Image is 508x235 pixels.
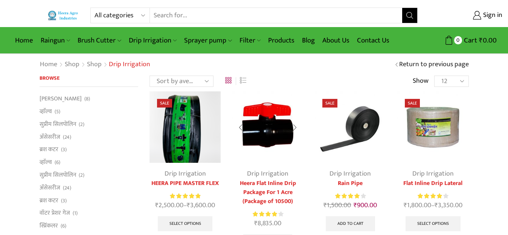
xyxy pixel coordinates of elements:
[335,192,366,200] div: Rated 4.13 out of 5
[413,76,429,86] span: Show
[397,91,468,162] img: Flat Inline Drip Lateral
[40,168,76,181] a: सुप्रीम सिलपोलिन
[404,200,431,211] bdi: 1,800.00
[187,200,190,211] span: ₹
[40,74,59,82] span: Browse
[87,60,102,70] a: Shop
[404,200,407,211] span: ₹
[462,35,477,45] span: Cart
[150,8,402,23] input: Search for...
[40,194,58,207] a: ब्रश कटर
[315,179,386,188] a: Rain Pipe
[397,200,468,211] span: –
[323,200,327,211] span: ₹
[40,118,76,130] a: सुप्रीम सिलपोलिन
[150,91,221,162] img: Heera Gold Krushi Pipe Black
[84,95,90,103] span: (8)
[74,32,125,49] a: Brush Cutter
[353,32,393,49] a: Contact Us
[425,33,497,47] a: 0 Cart ₹0.00
[236,32,264,49] a: Filter
[55,108,60,115] span: (5)
[187,200,215,211] bdi: 3,600.00
[253,210,278,218] span: Rated out of 5
[454,36,462,44] span: 0
[326,216,375,231] a: Add to cart: “Rain Pipe”
[40,143,58,156] a: ब्रश कटर
[150,76,214,87] select: Shop order
[180,32,235,49] a: Sprayer pump
[40,130,60,143] a: अ‍ॅसेसरीज
[61,197,67,205] span: (3)
[298,32,319,49] a: Blog
[73,209,78,217] span: (1)
[330,168,371,179] a: Drip Irrigation
[55,159,60,166] span: (6)
[264,32,298,49] a: Products
[63,133,71,141] span: (24)
[165,168,206,179] a: Drip Irrigation
[40,181,60,194] a: अ‍ॅसेसरीज
[322,99,337,108] span: Sale
[418,192,448,200] div: Rated 4.00 out of 5
[481,11,502,20] span: Sign in
[79,121,84,128] span: (2)
[418,192,442,200] span: Rated out of 5
[40,94,82,105] a: [PERSON_NAME]
[479,35,497,46] bdi: 0.00
[253,210,283,218] div: Rated 4.21 out of 5
[61,222,66,230] span: (6)
[40,60,150,70] nav: Breadcrumb
[335,192,360,200] span: Rated out of 5
[319,32,353,49] a: About Us
[315,91,386,162] img: Heera Rain Pipe
[429,9,502,22] a: Sign in
[40,220,58,232] a: स्प्रिंकलर
[254,218,258,229] span: ₹
[11,32,37,49] a: Home
[158,216,213,231] a: Select options for “HEERA PIPE MASTER FLEX”
[435,200,438,211] span: ₹
[63,184,71,192] span: (24)
[157,99,172,108] span: Sale
[435,200,462,211] bdi: 3,350.00
[232,179,303,206] a: Heera Flat Inline Drip Package For 1 Acre (Package of 10500)
[37,32,74,49] a: Raingun
[40,207,70,220] a: वॉटर प्रेशर गेज
[412,168,454,179] a: Drip Irrigation
[40,105,52,118] a: व्हाॅल्व
[64,60,80,70] a: Shop
[402,8,417,23] button: Search button
[125,32,180,49] a: Drip Irrigation
[170,192,200,200] div: Rated 5.00 out of 5
[405,99,420,108] span: Sale
[247,168,288,179] a: Drip Irrigation
[323,200,351,211] bdi: 1,500.00
[61,146,67,153] span: (3)
[406,216,461,231] a: Select options for “Flat Inline Drip Lateral”
[354,200,377,211] bdi: 900.00
[79,171,84,179] span: (2)
[40,156,52,169] a: व्हाॅल्व
[155,200,159,211] span: ₹
[155,200,183,211] bdi: 2,500.00
[354,200,357,211] span: ₹
[150,200,221,211] span: –
[399,60,469,70] a: Return to previous page
[397,179,468,188] a: Flat Inline Drip Lateral
[254,218,281,229] bdi: 8,835.00
[170,192,200,200] span: Rated out of 5
[109,61,150,69] h1: Drip Irrigation
[40,60,58,70] a: Home
[479,35,483,46] span: ₹
[232,91,303,162] img: Flat Inline
[150,179,221,188] a: HEERA PIPE MASTER FLEX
